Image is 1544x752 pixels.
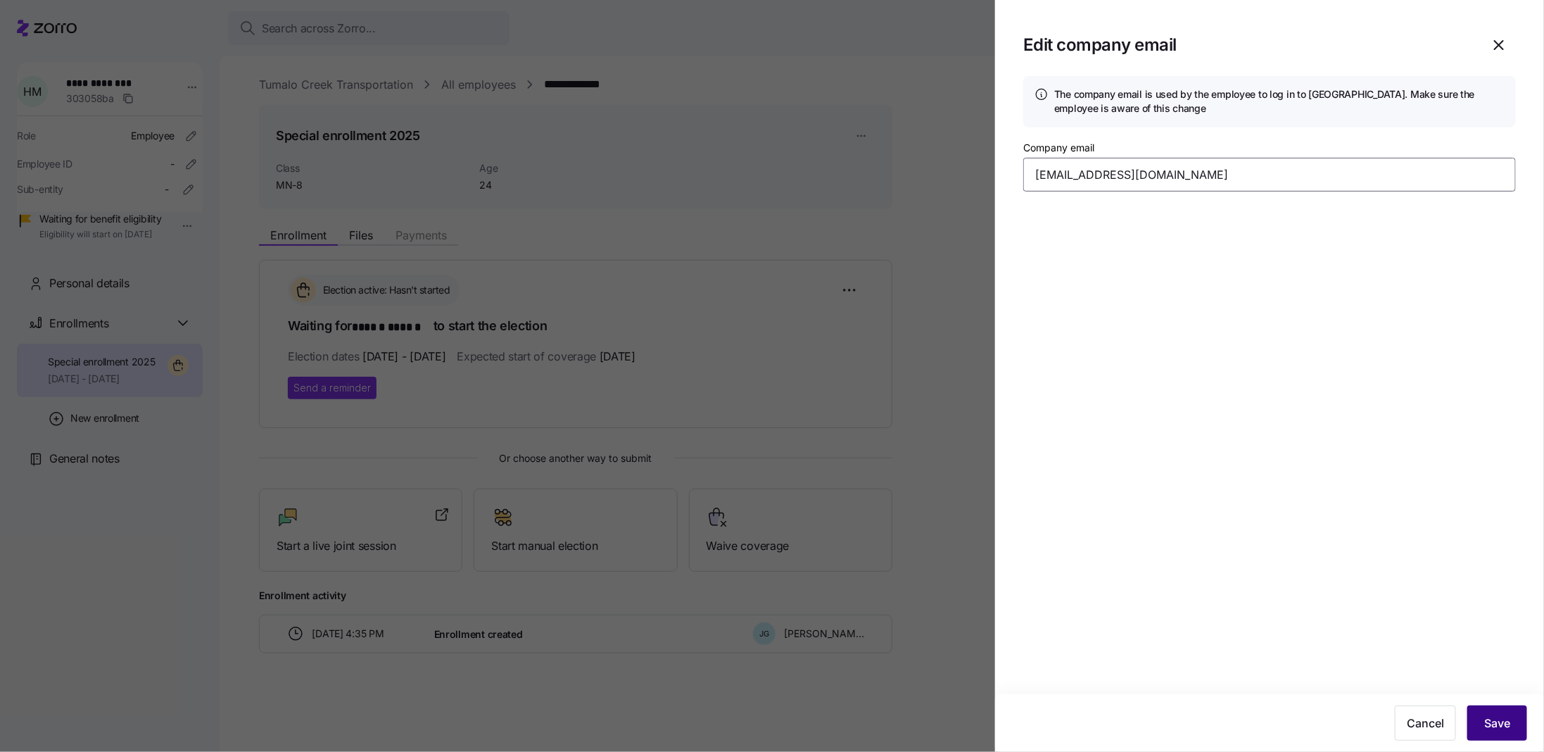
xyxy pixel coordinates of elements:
h1: Edit company email [1023,34,1476,56]
span: Save [1484,715,1510,732]
span: Cancel [1407,715,1444,732]
button: Save [1467,706,1527,741]
h4: The company email is used by the employee to log in to [GEOGRAPHIC_DATA]. Make sure the employee ... [1054,87,1505,116]
button: Cancel [1395,706,1456,741]
label: Company email [1023,140,1094,156]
